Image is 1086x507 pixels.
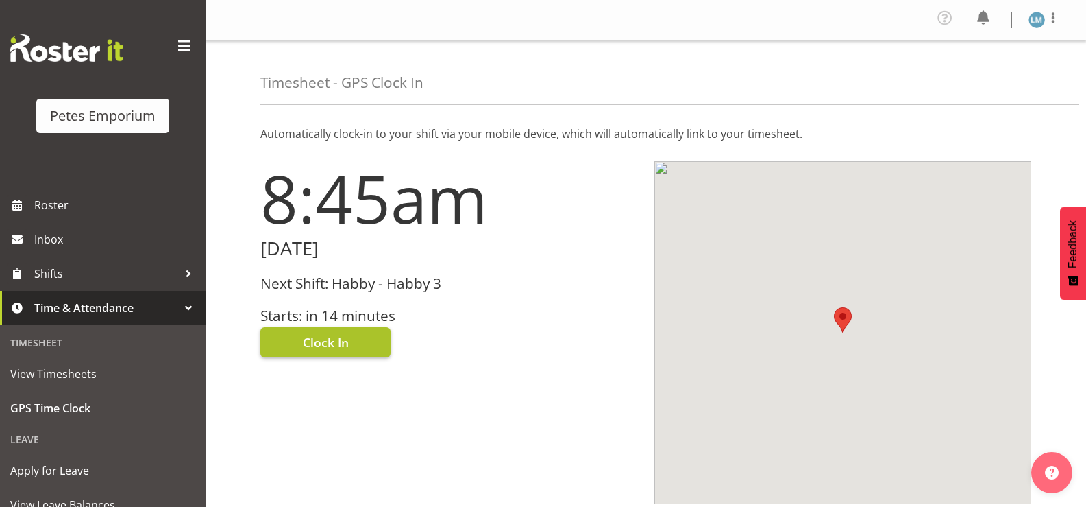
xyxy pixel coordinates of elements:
h4: Timesheet - GPS Clock In [260,75,423,91]
button: Clock In [260,327,391,357]
span: View Timesheets [10,364,195,384]
div: Timesheet [3,329,202,357]
h3: Starts: in 14 minutes [260,308,638,324]
span: Apply for Leave [10,460,195,481]
p: Automatically clock-in to your shift via your mobile device, which will automatically link to you... [260,126,1031,142]
img: Rosterit website logo [10,34,123,62]
span: Feedback [1067,220,1079,268]
div: Leave [3,425,202,453]
h1: 8:45am [260,161,638,235]
span: Roster [34,195,199,215]
button: Feedback - Show survey [1060,207,1086,300]
span: Clock In [303,333,349,351]
span: Inbox [34,229,199,250]
img: lianne-morete5410.jpg [1028,12,1045,28]
a: View Timesheets [3,357,202,391]
h3: Next Shift: Habby - Habby 3 [260,276,638,292]
h2: [DATE] [260,238,638,259]
span: Time & Attendance [34,298,178,318]
span: Shifts [34,263,178,284]
a: GPS Time Clock [3,391,202,425]
a: Apply for Leave [3,453,202,488]
img: help-xxl-2.png [1045,466,1059,480]
span: GPS Time Clock [10,398,195,418]
div: Petes Emporium [50,106,156,126]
